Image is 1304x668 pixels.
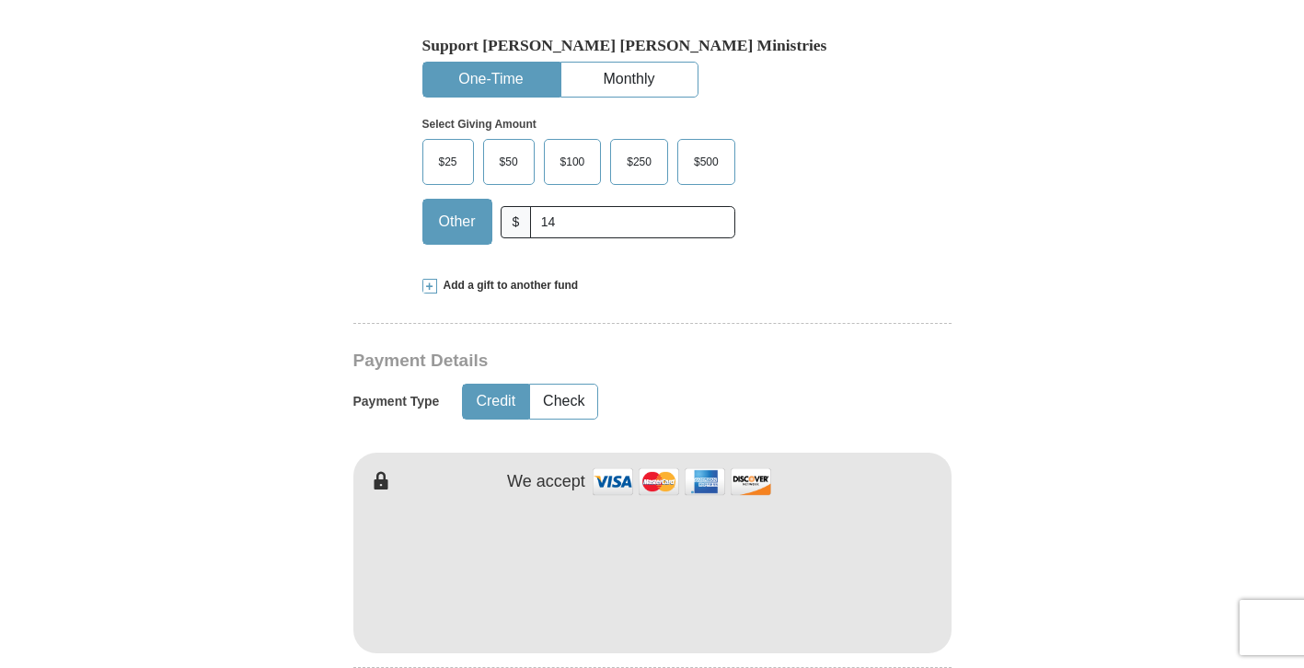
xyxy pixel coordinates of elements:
[561,63,698,97] button: Monthly
[590,462,774,501] img: credit cards accepted
[423,63,560,97] button: One-Time
[353,394,440,409] h5: Payment Type
[430,208,485,236] span: Other
[422,36,883,55] h5: Support [PERSON_NAME] [PERSON_NAME] Ministries
[490,148,527,176] span: $50
[551,148,594,176] span: $100
[437,278,579,294] span: Add a gift to another fund
[530,385,597,419] button: Check
[685,148,728,176] span: $500
[353,351,823,372] h3: Payment Details
[501,206,532,238] span: $
[530,206,734,238] input: Other Amount
[507,472,585,492] h4: We accept
[430,148,467,176] span: $25
[617,148,661,176] span: $250
[422,118,537,131] strong: Select Giving Amount
[463,385,528,419] button: Credit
